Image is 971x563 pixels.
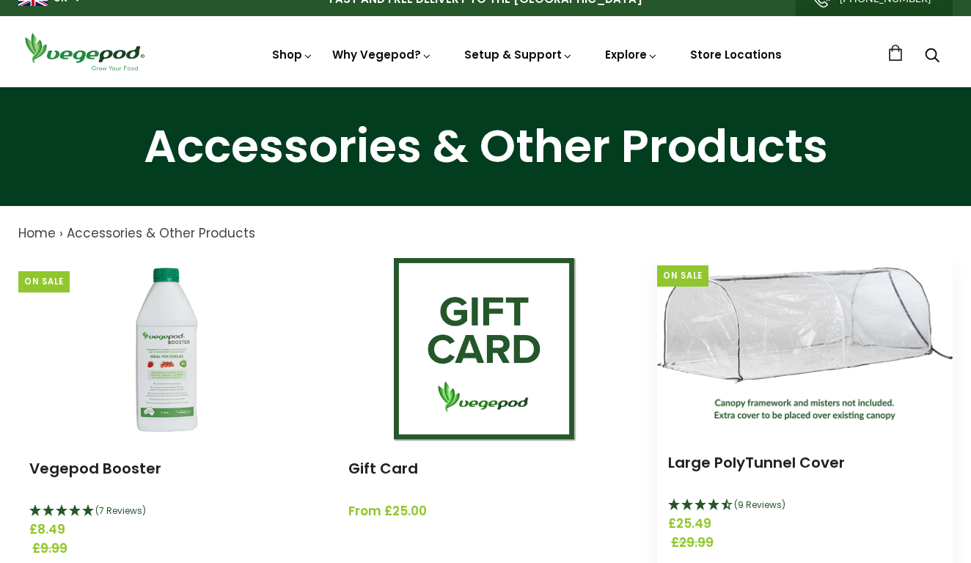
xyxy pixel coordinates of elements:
span: £9.99 [32,540,306,559]
span: From £25.00 [348,502,622,521]
a: Large PolyTunnel Cover [668,452,845,473]
a: Setup & Support [464,47,573,62]
span: › [59,224,63,242]
span: £25.49 [668,515,942,534]
span: 4.44 Stars - 9 Reviews [734,498,785,511]
a: Explore [605,47,658,62]
a: Home [18,224,56,242]
a: Accessories & Other Products [67,224,255,242]
span: £8.49 [29,520,303,540]
img: Vegepod [18,31,150,73]
img: Gift Card [394,258,577,441]
div: 4.44 Stars - 9 Reviews [668,496,942,515]
a: Vegepod Booster [29,458,161,479]
div: 5 Stars - 7 Reviews [29,502,303,521]
a: Why Vegepod? [332,47,432,62]
a: Shop [272,47,313,62]
img: Vegepod Booster [75,258,258,441]
h1: Accessories & Other Products [18,124,953,169]
img: Large PolyTunnel Cover [657,268,953,420]
nav: breadcrumbs [18,224,953,243]
a: Store Locations [690,47,782,62]
a: Gift Card [348,458,418,479]
span: 5 Stars - 7 Reviews [95,504,146,517]
a: Search [925,49,939,65]
span: £29.99 [671,534,945,553]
